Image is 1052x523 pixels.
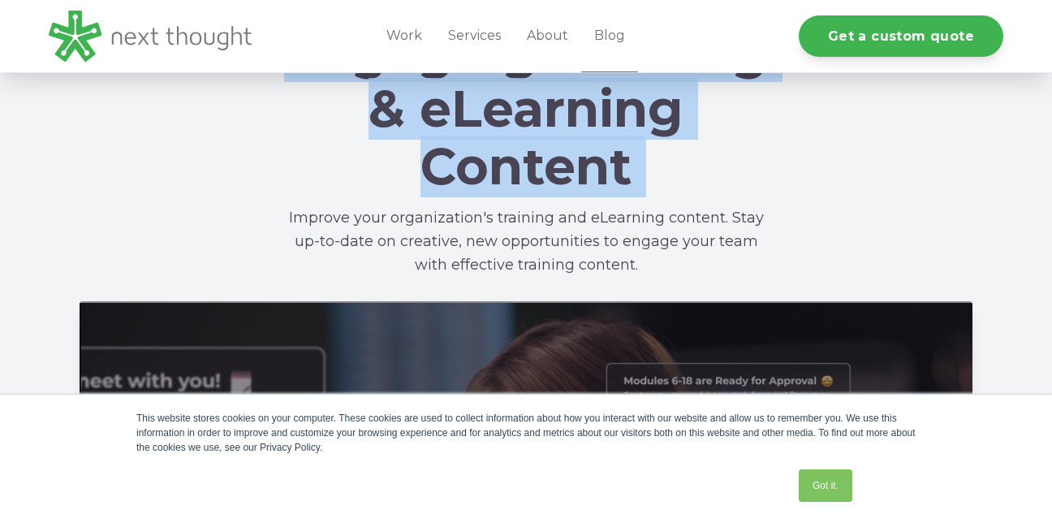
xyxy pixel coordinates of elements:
p: Improve your organization's training and eLearning content. Stay up-to-date on creative, new oppo... [282,206,770,278]
h1: Engaging Training & eLearning Content [282,23,770,197]
a: Get a custom quote [799,15,1003,57]
a: Got it. [799,469,852,502]
div: This website stores cookies on your computer. These cookies are used to collect information about... [136,411,916,455]
img: LG - NextThought Logo [49,11,252,62]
